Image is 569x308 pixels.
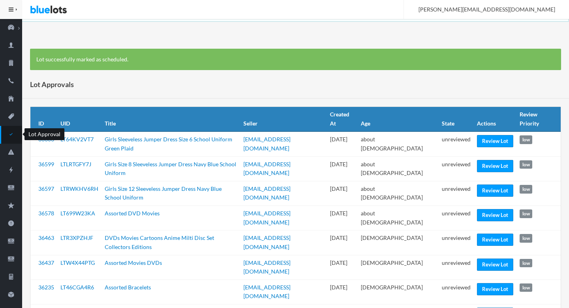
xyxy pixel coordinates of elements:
span: low [520,259,532,268]
a: Review Lot [477,283,513,295]
a: 36578 [38,210,54,217]
a: [EMAIL_ADDRESS][DOMAIN_NAME] [243,284,290,300]
td: [DATE] [327,156,358,181]
a: Review Lot [477,160,513,172]
a: [EMAIL_ADDRESS][DOMAIN_NAME] [243,136,290,152]
a: 36599 [38,161,54,167]
a: Girls Sleeveless Jumper Dress Size 6 School Uniform Green Plaid [105,136,232,152]
td: unreviewed [439,230,474,255]
a: 36463 [38,234,54,241]
td: [DATE] [327,131,358,156]
td: unreviewed [439,279,474,304]
div: Lot Approval [24,128,64,140]
th: Created At [327,107,358,131]
td: about [DEMOGRAPHIC_DATA] [358,131,439,156]
td: [DATE] [327,255,358,279]
a: LTLRTGFY7J [60,161,91,167]
td: [DEMOGRAPHIC_DATA] [358,230,439,255]
th: ID [30,107,57,131]
a: Assorted DVD Movies [105,210,160,217]
a: DVDs Movies Cartoons Anime Milti Disc Set Collectors Editions [105,234,214,250]
td: about [DEMOGRAPHIC_DATA] [358,156,439,181]
a: LT46CGA4R6 [60,284,94,291]
td: unreviewed [439,131,474,156]
a: [EMAIL_ADDRESS][DOMAIN_NAME] [243,161,290,177]
td: [DEMOGRAPHIC_DATA] [358,279,439,304]
td: [DEMOGRAPHIC_DATA] [358,255,439,279]
th: Seller [240,107,327,131]
span: low [520,209,532,218]
td: [DATE] [327,181,358,205]
a: 36437 [38,259,54,266]
td: [DATE] [327,206,358,230]
td: about [DEMOGRAPHIC_DATA] [358,206,439,230]
td: about [DEMOGRAPHIC_DATA] [358,181,439,205]
td: unreviewed [439,156,474,181]
a: 36235 [38,284,54,291]
th: Review Priority [516,107,561,131]
a: [EMAIL_ADDRESS][DOMAIN_NAME] [243,185,290,201]
td: unreviewed [439,181,474,205]
td: unreviewed [439,255,474,279]
th: Title [102,107,240,131]
a: Review Lot [477,209,513,221]
a: Review Lot [477,184,513,197]
th: UID [57,107,102,131]
a: Assorted Bracelets [105,284,151,291]
td: [DATE] [327,279,358,304]
td: unreviewed [439,206,474,230]
a: 36597 [38,185,54,192]
a: Review Lot [477,234,513,246]
a: LTW4X44PTG [60,259,95,266]
a: LTRWKHV6RH [60,185,98,192]
a: LTR3XPZHJF [60,234,93,241]
a: Review Lot [477,259,513,271]
a: Review Lot [477,135,513,147]
a: LT699W23KA [60,210,95,217]
a: Girls Size 12 Sleeveless Jumper Dress Navy Blue School Uniform [105,185,222,201]
span: low [520,234,532,243]
span: [PERSON_NAME][EMAIL_ADDRESS][DOMAIN_NAME] [410,6,555,13]
h1: Lot Approvals [30,78,74,90]
a: [EMAIL_ADDRESS][DOMAIN_NAME] [243,234,290,250]
th: State [439,107,474,131]
a: Assorted Movies DVDs [105,259,162,266]
a: [EMAIL_ADDRESS][DOMAIN_NAME] [243,259,290,275]
span: low [520,185,532,194]
a: Girls Size 8 Sleeveless Jumper Dress Navy Blue School Uniform [105,161,236,177]
div: Lot successfully marked as scheduled. [30,49,561,70]
a: [EMAIL_ADDRESS][DOMAIN_NAME] [243,210,290,226]
span: low [520,283,532,292]
th: Age [358,107,439,131]
span: low [520,160,532,169]
td: [DATE] [327,230,358,255]
span: low [520,135,532,144]
a: LT64KV2VT7 [60,136,94,143]
th: Actions [474,107,516,131]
